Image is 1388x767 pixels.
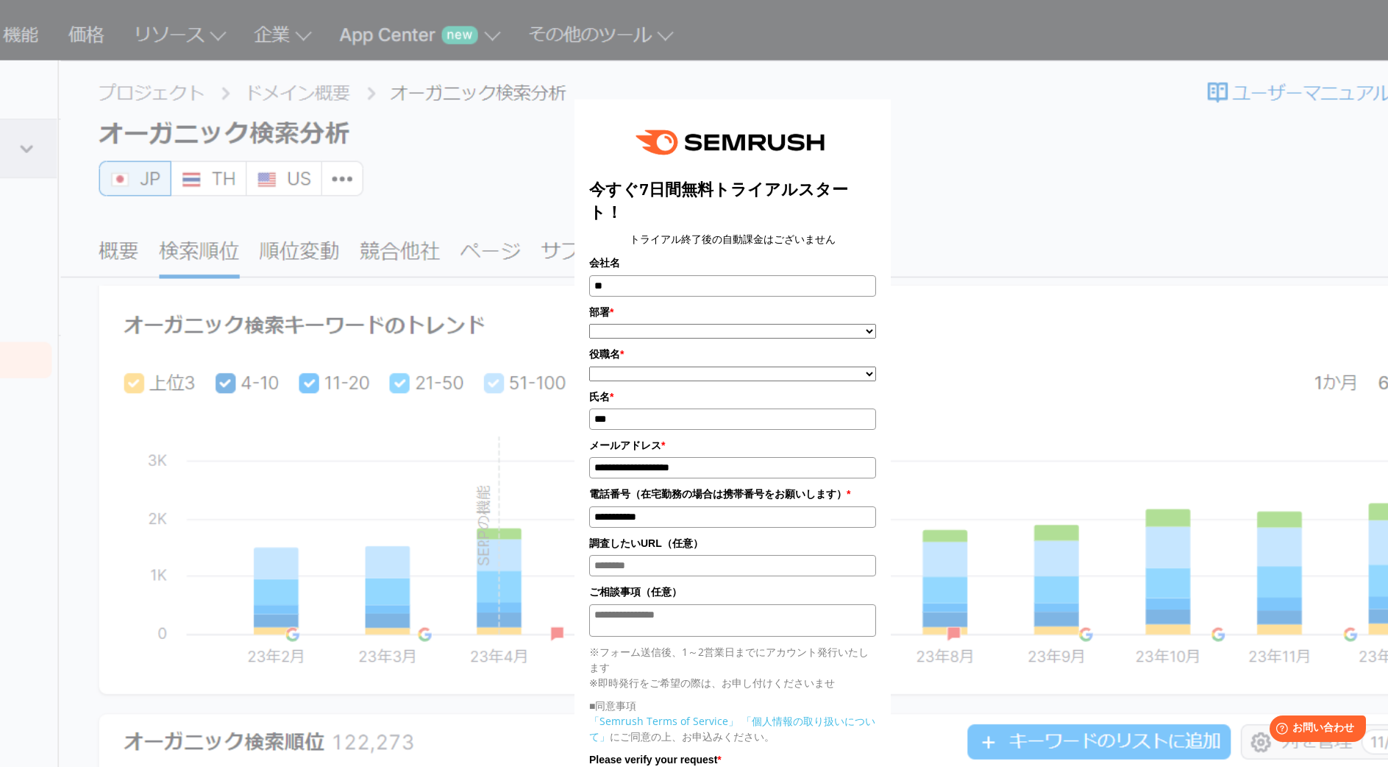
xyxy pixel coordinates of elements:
label: ご相談事項（任意） [589,584,876,600]
label: 氏名 [589,389,876,405]
a: 「個人情報の取り扱いについて」 [589,714,875,743]
label: 役職名 [589,346,876,362]
label: 電話番号（在宅勤務の場合は携帯番号をお願いします） [589,486,876,502]
center: トライアル終了後の自動課金はございません [589,231,876,247]
label: 調査したいURL（任意） [589,535,876,551]
title: 今すぐ7日間無料トライアルスタート！ [589,178,876,224]
label: メールアドレス [589,437,876,453]
a: 「Semrush Terms of Service」 [589,714,739,728]
p: ※フォーム送信後、1～2営業日までにアカウント発行いたします ※即時発行をご希望の際は、お申し付けくださいませ [589,644,876,690]
iframe: Help widget launcher [1257,710,1372,751]
p: にご同意の上、お申込みください。 [589,713,876,744]
label: 会社名 [589,255,876,271]
p: ■同意事項 [589,698,876,713]
img: e6a379fe-ca9f-484e-8561-e79cf3a04b3f.png [625,114,840,171]
label: 部署 [589,304,876,320]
